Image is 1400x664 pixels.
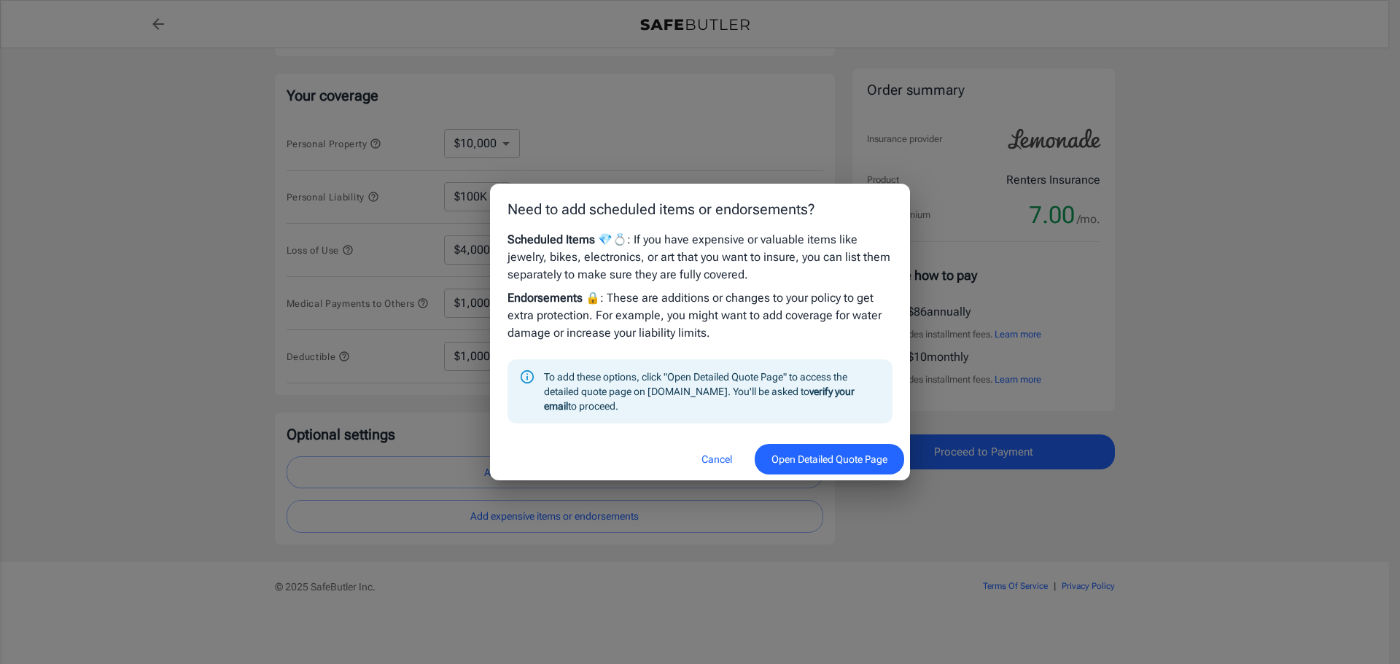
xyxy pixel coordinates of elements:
[507,231,892,284] p: : If you have expensive or valuable items like jewelry, bikes, electronics, or art that you want ...
[755,444,904,475] button: Open Detailed Quote Page
[507,198,892,220] p: Need to add scheduled items or endorsements?
[507,289,892,342] p: : These are additions or changes to your policy to get extra protection. For example, you might w...
[544,386,855,412] strong: verify your email
[507,233,627,246] strong: Scheduled Items 💎💍
[685,444,749,475] button: Cancel
[544,364,881,419] div: To add these options, click "Open Detailed Quote Page" to access the detailed quote page on [DOMA...
[507,291,600,305] strong: Endorsements 🔒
